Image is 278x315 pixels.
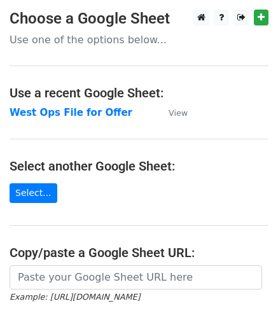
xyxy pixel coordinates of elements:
[10,158,268,174] h4: Select another Google Sheet:
[10,85,268,101] h4: Use a recent Google Sheet:
[10,107,132,118] a: West Ops File for Offer
[156,107,188,118] a: View
[10,183,57,203] a: Select...
[169,108,188,118] small: View
[10,292,140,302] small: Example: [URL][DOMAIN_NAME]
[10,265,262,290] input: Paste your Google Sheet URL here
[10,10,268,28] h3: Choose a Google Sheet
[10,33,268,46] p: Use one of the options below...
[10,245,268,260] h4: Copy/paste a Google Sheet URL:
